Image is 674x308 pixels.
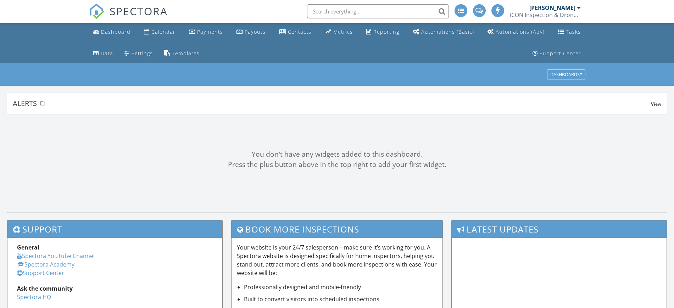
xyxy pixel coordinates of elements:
[17,284,213,293] div: Ask the community
[333,28,353,35] div: Metrics
[89,4,105,19] img: The Best Home Inspection Software - Spectora
[529,4,575,11] div: [PERSON_NAME]
[89,10,168,24] a: SPECTORA
[410,26,477,39] a: Automations (Basic)
[540,50,581,57] div: Support Center
[122,47,156,60] a: Settings
[17,269,64,277] a: Support Center
[110,4,168,18] span: SPECTORA
[90,26,133,39] a: Dashboard
[17,243,39,251] strong: General
[197,28,223,35] div: Payments
[485,26,547,39] a: Automations (Advanced)
[101,28,130,35] div: Dashboard
[373,28,399,35] div: Reporting
[7,159,667,170] div: Press the plus button above in the top right to add your first widget.
[244,283,437,291] li: Professionally designed and mobile-friendly
[17,261,74,268] a: Spectora Academy
[7,220,222,238] h3: Support
[237,243,437,277] p: Your website is your 24/7 salesperson—make sure it’s working for you. A Spectora website is desig...
[496,28,545,35] div: Automations (Adv)
[13,99,651,108] div: Alerts
[161,47,202,60] a: Templates
[421,28,474,35] div: Automations (Basic)
[322,26,356,39] a: Metrics
[244,295,437,303] li: Built to convert visitors into scheduled inspections
[547,70,585,80] button: Dashboards
[566,28,581,35] div: Tasks
[151,28,176,35] div: Calendar
[452,220,667,238] h3: Latest Updates
[186,26,226,39] a: Payments
[550,72,582,77] div: Dashboards
[90,47,116,60] a: Data
[234,26,268,39] a: Payouts
[363,26,402,39] a: Reporting
[530,47,584,60] a: Support Center
[288,28,311,35] div: Contacts
[510,11,581,18] div: ICON Inspection & Drone Services, LLC
[555,26,584,39] a: Tasks
[101,50,113,57] div: Data
[17,293,51,301] a: Spectora HQ
[7,149,667,159] div: You don't have any widgets added to this dashboard.
[17,252,95,260] a: Spectora YouTube Channel
[232,220,442,238] h3: Book More Inspections
[132,50,153,57] div: Settings
[141,26,178,39] a: Calendar
[172,50,200,57] div: Templates
[651,101,661,107] span: View
[245,28,266,35] div: Payouts
[277,26,314,39] a: Contacts
[307,4,449,18] input: Search everything...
